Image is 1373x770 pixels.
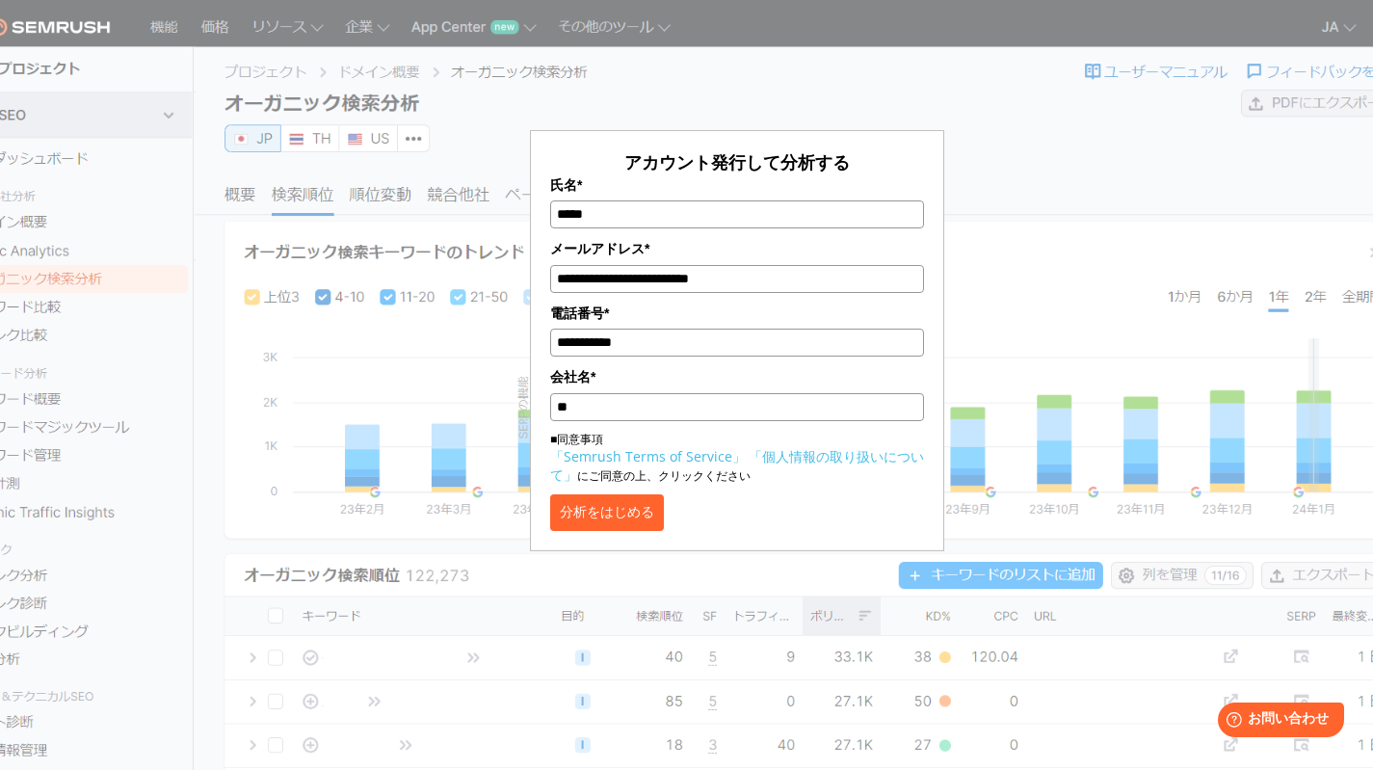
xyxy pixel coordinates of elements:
[550,447,924,484] a: 「個人情報の取り扱いについて」
[624,150,850,173] span: アカウント発行して分析する
[550,431,924,485] p: ■同意事項 にご同意の上、クリックください
[550,303,924,324] label: 電話番号*
[550,238,924,259] label: メールアドレス*
[550,494,664,531] button: 分析をはじめる
[1201,695,1352,749] iframe: Help widget launcher
[550,447,746,465] a: 「Semrush Terms of Service」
